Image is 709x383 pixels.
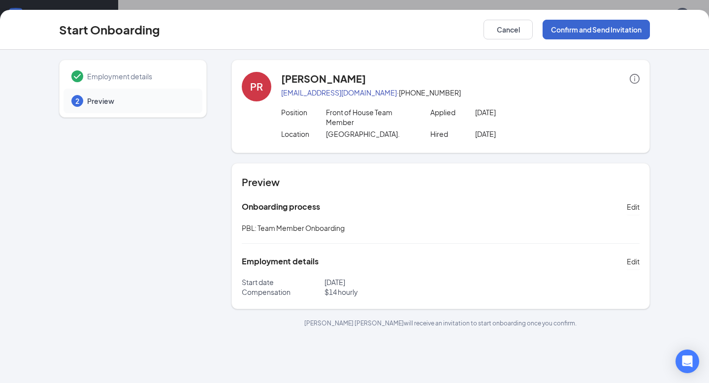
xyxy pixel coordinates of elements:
[242,175,640,189] h4: Preview
[543,20,650,39] button: Confirm and Send Invitation
[627,254,640,269] button: Edit
[630,74,640,84] span: info-circle
[75,96,79,106] span: 2
[324,287,441,297] p: $ 14 hourly
[627,256,640,266] span: Edit
[59,21,160,38] h3: Start Onboarding
[281,129,326,139] p: Location
[242,201,320,212] h5: Onboarding process
[242,287,324,297] p: Compensation
[430,107,475,117] p: Applied
[430,129,475,139] p: Hired
[326,107,416,127] p: Front of House Team Member
[627,199,640,215] button: Edit
[676,350,699,373] div: Open Intercom Messenger
[231,319,650,327] p: [PERSON_NAME] [PERSON_NAME] will receive an invitation to start onboarding once you confirm.
[281,107,326,117] p: Position
[281,72,366,86] h4: [PERSON_NAME]
[483,20,533,39] button: Cancel
[475,107,565,117] p: [DATE]
[87,71,193,81] span: Employment details
[324,277,441,287] p: [DATE]
[71,70,83,82] svg: Checkmark
[87,96,193,106] span: Preview
[242,256,319,267] h5: Employment details
[281,88,397,97] a: [EMAIL_ADDRESS][DOMAIN_NAME]
[250,80,263,94] div: PR
[242,277,324,287] p: Start date
[242,223,345,232] span: PBL: Team Member Onboarding
[326,129,416,139] p: [GEOGRAPHIC_DATA].
[475,129,565,139] p: [DATE]
[281,88,640,97] p: · [PHONE_NUMBER]
[627,202,640,212] span: Edit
